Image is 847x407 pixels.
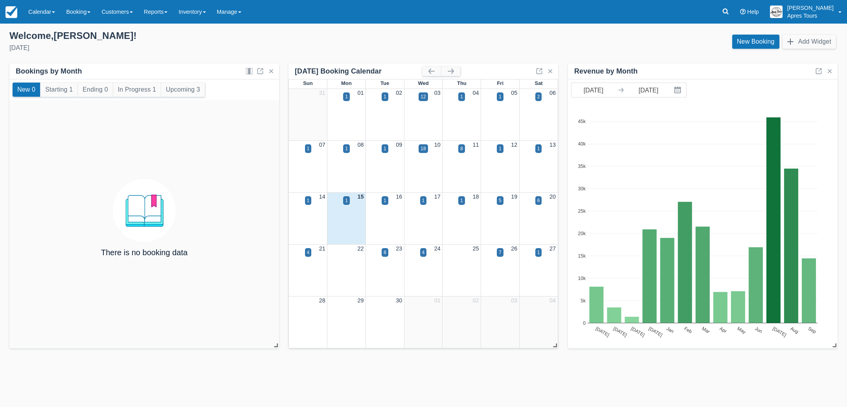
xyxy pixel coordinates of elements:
[473,142,479,148] a: 11
[422,249,425,256] div: 4
[396,142,402,148] a: 09
[307,197,310,204] div: 1
[319,245,325,252] a: 21
[345,145,348,152] div: 1
[511,297,517,304] a: 03
[460,145,463,152] div: 8
[671,83,686,97] button: Interact with the calendar and add the check-in date for your trip.
[535,80,543,86] span: Sat
[357,90,364,96] a: 01
[319,90,325,96] a: 31
[434,193,441,200] a: 17
[549,297,556,304] a: 04
[380,80,389,86] span: Tue
[499,145,502,152] div: 1
[341,80,352,86] span: Mon
[537,93,540,100] div: 2
[357,297,364,304] a: 29
[574,67,638,76] div: Revenue by Month
[113,83,161,97] button: In Progress 1
[537,249,540,256] div: 1
[307,145,310,152] div: 1
[497,80,503,86] span: Fri
[460,197,463,204] div: 1
[357,193,364,200] a: 15
[434,245,441,252] a: 24
[511,142,517,148] a: 12
[384,197,386,204] div: 1
[319,297,325,304] a: 28
[549,142,556,148] a: 13
[537,197,540,204] div: 6
[113,179,176,242] img: booking.png
[345,197,348,204] div: 1
[6,6,17,18] img: checkfront-main-nav-mini-logo.png
[396,245,402,252] a: 23
[396,193,402,200] a: 16
[511,90,517,96] a: 05
[421,145,426,152] div: 18
[499,93,502,100] div: 1
[319,142,325,148] a: 07
[460,93,463,100] div: 1
[549,245,556,252] a: 27
[9,30,417,42] div: Welcome , [PERSON_NAME] !
[319,193,325,200] a: 14
[9,43,417,53] div: [DATE]
[434,142,441,148] a: 10
[473,297,479,304] a: 02
[627,83,671,97] input: End Date
[78,83,112,97] button: Ending 0
[40,83,77,97] button: Starting 1
[473,245,479,252] a: 25
[396,297,402,304] a: 30
[13,83,40,97] button: New 0
[396,90,402,96] a: 02
[499,249,502,256] div: 7
[434,297,441,304] a: 01
[732,35,779,49] a: New Booking
[747,9,759,15] span: Help
[783,35,836,49] button: Add Widget
[307,249,310,256] div: 4
[499,197,502,204] div: 5
[511,245,517,252] a: 26
[16,67,82,76] div: Bookings by Month
[571,83,615,97] input: Start Date
[345,93,348,100] div: 1
[161,83,205,97] button: Upcoming 3
[384,145,386,152] div: 1
[303,80,312,86] span: Sun
[511,193,517,200] a: 19
[295,67,422,76] div: [DATE] Booking Calendar
[787,4,834,12] p: [PERSON_NAME]
[357,245,364,252] a: 22
[422,197,425,204] div: 1
[770,6,783,18] img: A1
[418,80,428,86] span: Wed
[357,142,364,148] a: 08
[384,249,386,256] div: 8
[740,9,746,15] i: Help
[473,90,479,96] a: 04
[101,248,187,257] h4: There is no booking data
[473,193,479,200] a: 18
[787,12,834,20] p: Apres Tours
[537,145,540,152] div: 1
[421,93,426,100] div: 12
[384,93,386,100] div: 1
[549,193,556,200] a: 20
[457,80,467,86] span: Thu
[434,90,441,96] a: 03
[549,90,556,96] a: 06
